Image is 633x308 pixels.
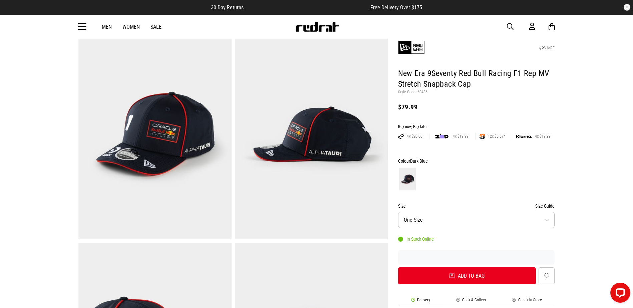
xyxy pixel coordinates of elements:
li: Check in Store [499,298,555,305]
span: 12x $6.67* [485,134,508,139]
h1: New Era 9Seventy Red Bull Racing F1 Rep MV Stretch Snapback Cap [398,68,555,90]
button: Add to bag [398,267,536,284]
span: 4x $19.99 [532,134,553,139]
img: zip [435,133,448,140]
span: Dark Blue [410,158,428,164]
img: Dark Blue [399,168,416,190]
a: Sale [150,24,162,30]
img: New Era [398,34,425,61]
span: 4x $20.00 [404,134,425,139]
iframe: Customer reviews powered by Trustpilot [257,4,357,11]
div: Buy now, Pay later. [398,124,555,130]
img: KLARNA [516,135,532,138]
div: Size [398,202,555,210]
img: Redrat logo [295,22,339,32]
button: Size Guide [535,202,555,210]
img: New Era 9seventy Red Bull Racing F1 Rep Mv Stretch Snapback Cap in Blue [78,28,232,239]
a: SHARE [540,46,555,50]
img: AFTERPAY [398,134,404,139]
span: One Size [404,217,423,223]
img: SPLITPAY [480,134,485,139]
iframe: LiveChat chat widget [605,280,633,308]
div: $79.99 [398,103,555,111]
div: In Stock Online [398,236,434,242]
span: 30 Day Returns [211,4,244,11]
button: One Size [398,212,555,228]
p: Style Code: 60486 [398,90,555,95]
img: New Era 9seventy Red Bull Racing F1 Rep Mv Stretch Snapback Cap in Blue [235,28,388,239]
div: Colour [398,157,555,165]
li: Delivery [398,298,443,305]
span: Free Delivery Over $175 [370,4,422,11]
a: Men [102,24,112,30]
span: 4x $19.99 [450,134,471,139]
iframe: Customer reviews powered by Trustpilot [398,254,555,261]
li: Click & Collect [443,298,499,305]
a: Women [122,24,140,30]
